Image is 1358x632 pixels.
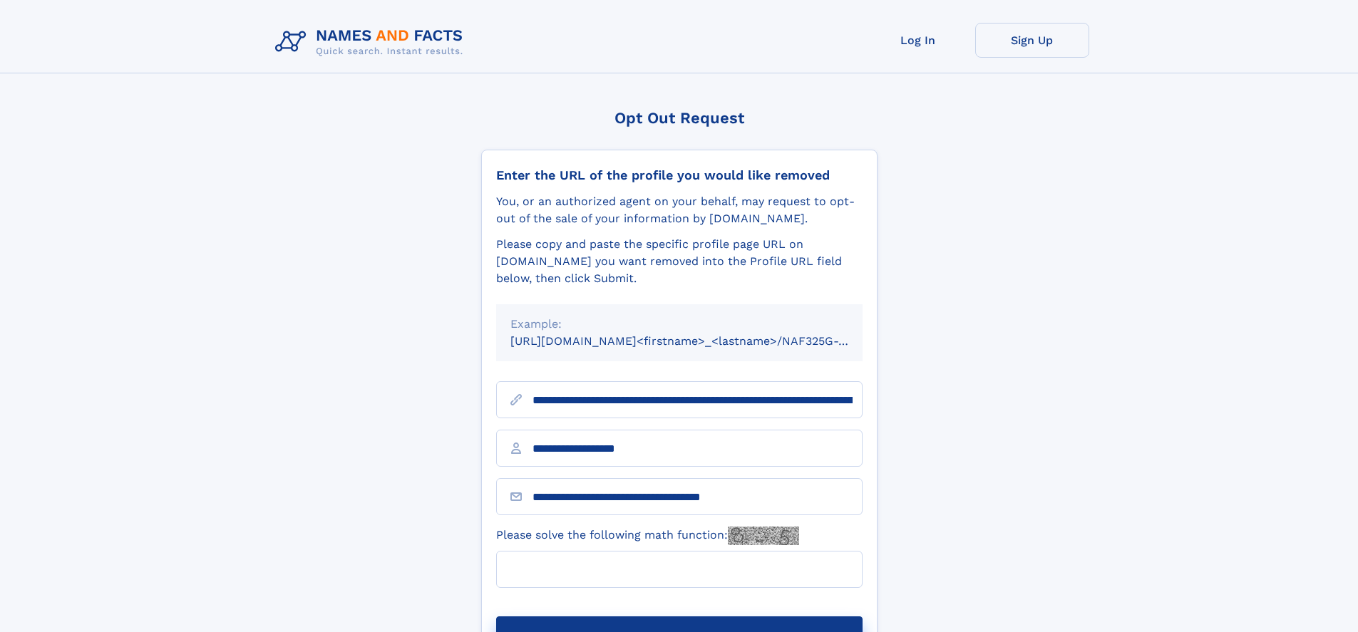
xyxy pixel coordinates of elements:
[481,109,878,127] div: Opt Out Request
[975,23,1089,58] a: Sign Up
[496,236,863,287] div: Please copy and paste the specific profile page URL on [DOMAIN_NAME] you want removed into the Pr...
[496,527,799,545] label: Please solve the following math function:
[269,23,475,61] img: Logo Names and Facts
[496,167,863,183] div: Enter the URL of the profile you would like removed
[496,193,863,227] div: You, or an authorized agent on your behalf, may request to opt-out of the sale of your informatio...
[861,23,975,58] a: Log In
[510,334,890,348] small: [URL][DOMAIN_NAME]<firstname>_<lastname>/NAF325G-xxxxxxxx
[510,316,848,333] div: Example:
